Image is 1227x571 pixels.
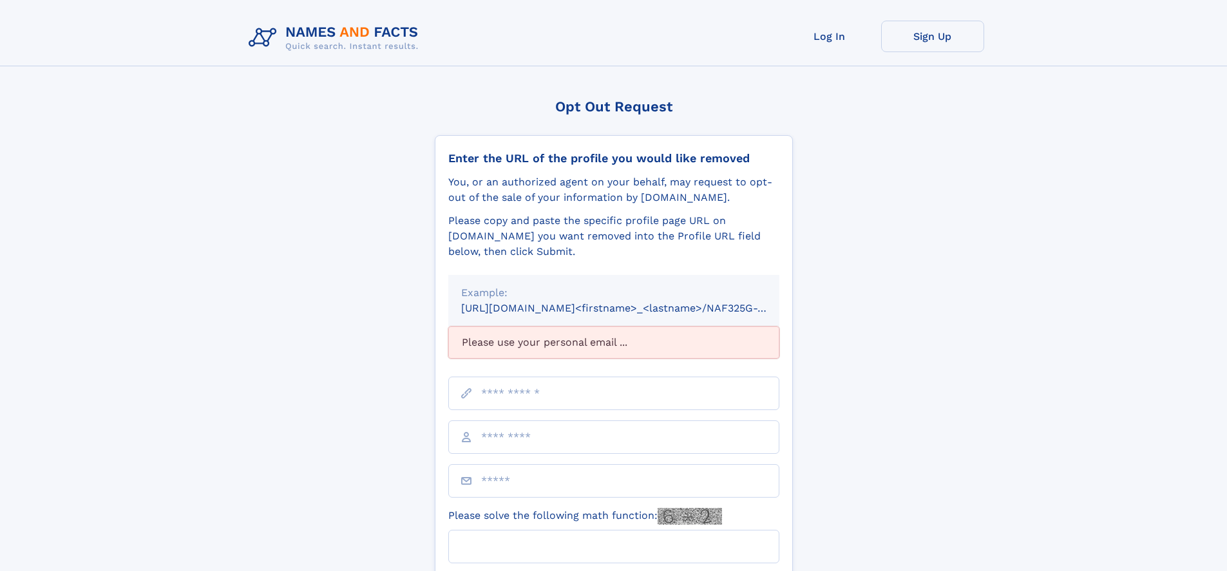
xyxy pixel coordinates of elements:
small: [URL][DOMAIN_NAME]<firstname>_<lastname>/NAF325G-xxxxxxxx [461,302,804,314]
div: Opt Out Request [435,98,793,115]
div: Enter the URL of the profile you would like removed [448,151,779,165]
a: Log In [778,21,881,52]
img: Logo Names and Facts [243,21,429,55]
div: Example: [461,285,766,301]
div: Please copy and paste the specific profile page URL on [DOMAIN_NAME] you want removed into the Pr... [448,213,779,259]
a: Sign Up [881,21,984,52]
div: Please use your personal email ... [448,326,779,359]
div: You, or an authorized agent on your behalf, may request to opt-out of the sale of your informatio... [448,174,779,205]
label: Please solve the following math function: [448,508,722,525]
